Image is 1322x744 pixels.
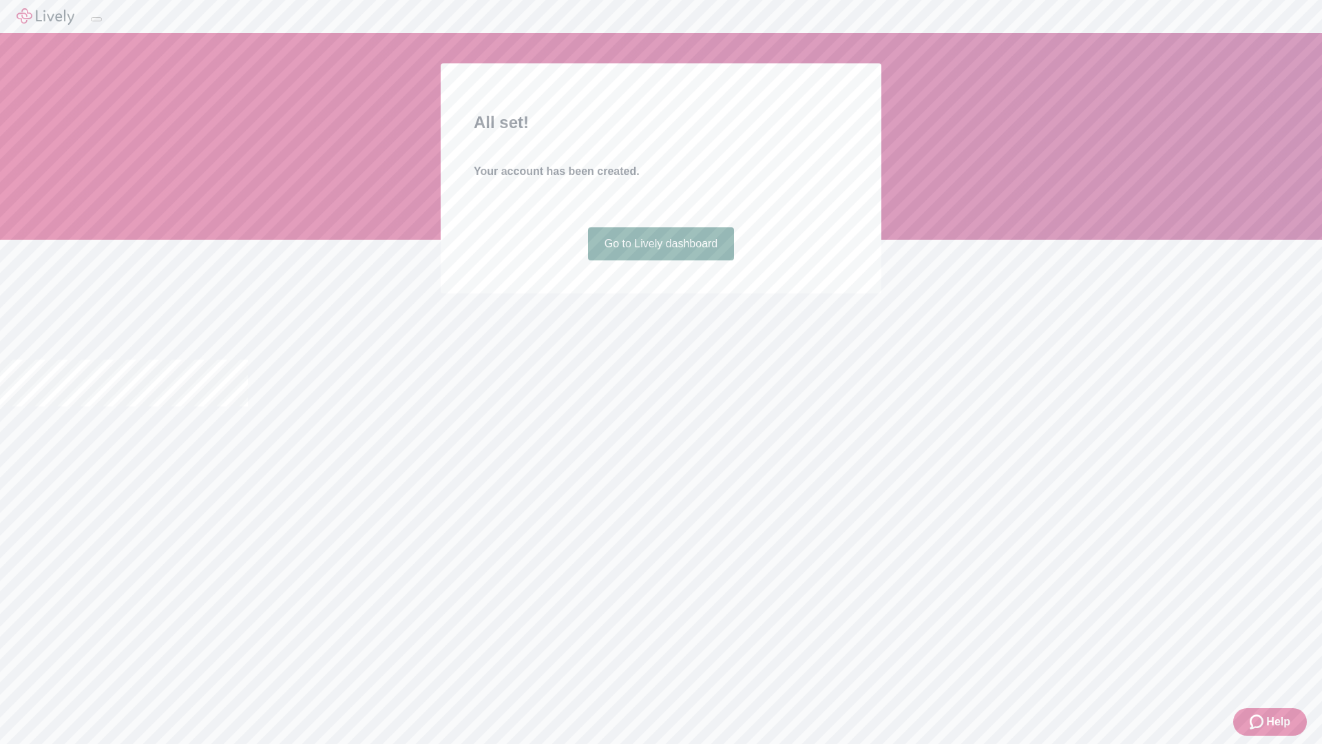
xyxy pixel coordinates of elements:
[474,110,848,135] h2: All set!
[1266,714,1290,730] span: Help
[91,17,102,21] button: Log out
[1250,714,1266,730] svg: Zendesk support icon
[1233,708,1307,736] button: Zendesk support iconHelp
[474,163,848,180] h4: Your account has been created.
[17,8,74,25] img: Lively
[588,227,735,260] a: Go to Lively dashboard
